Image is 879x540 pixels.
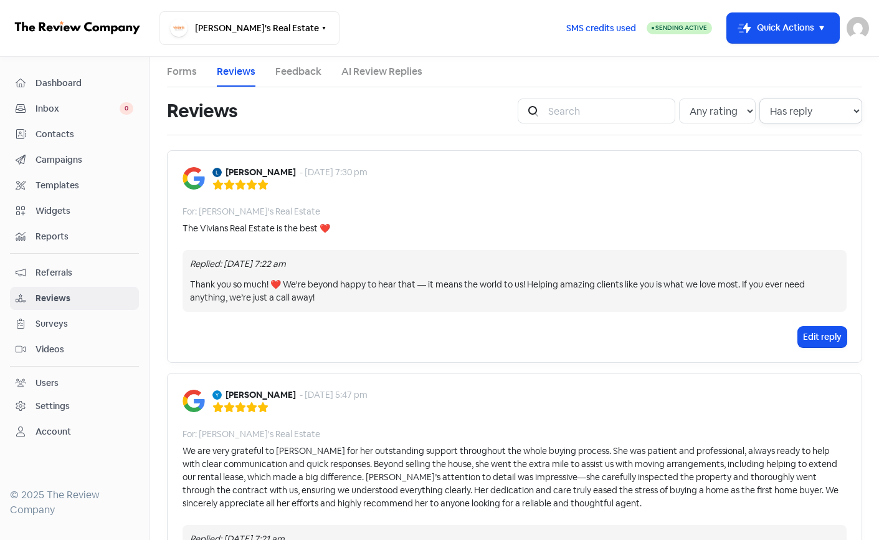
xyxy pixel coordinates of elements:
span: Templates [36,179,133,192]
input: Search [541,99,675,123]
div: Thank you so much! ❤️ We're beyond happy to hear that — it means the world to us! Helping amazing... [190,278,839,304]
a: Surveys [10,312,139,335]
i: Replied: [DATE] 7:22 am [190,258,286,269]
a: Forms [167,64,197,79]
a: Referrals [10,261,139,284]
img: Avatar [212,168,222,177]
div: - [DATE] 7:30 pm [300,166,368,179]
div: The Vivians Real Estate is the best ❤️ [183,222,330,235]
a: Campaigns [10,148,139,171]
div: - [DATE] 5:47 pm [300,388,368,402]
a: Widgets [10,200,139,223]
span: Contacts [36,128,133,141]
a: Reports [10,225,139,248]
a: Contacts [10,123,139,146]
img: Image [183,390,205,412]
span: Reports [36,230,133,243]
img: Avatar [212,390,222,400]
a: Reviews [217,64,255,79]
img: User [847,17,869,39]
a: Inbox 0 [10,97,139,120]
b: [PERSON_NAME] [226,166,296,179]
div: Settings [36,400,70,413]
div: Users [36,377,59,390]
a: SMS credits used [556,21,647,34]
a: Sending Active [647,21,712,36]
button: [PERSON_NAME]'s Real Estate [159,11,340,45]
div: For: [PERSON_NAME]'s Real Estate [183,205,320,218]
img: Image [183,167,205,190]
a: Feedback [275,64,321,79]
a: Settings [10,395,139,418]
div: For: [PERSON_NAME]'s Real Estate [183,428,320,441]
a: Dashboard [10,72,139,95]
span: Widgets [36,205,133,218]
a: Reviews [10,287,139,310]
span: SMS credits used [566,22,636,35]
span: Inbox [36,102,120,115]
a: AI Review Replies [341,64,422,79]
h1: Reviews [167,91,238,131]
span: Surveys [36,317,133,330]
div: Account [36,425,71,438]
span: Videos [36,343,133,356]
a: Videos [10,338,139,361]
span: Dashboard [36,77,133,90]
span: Sending Active [655,24,707,32]
a: Users [10,372,139,395]
div: © 2025 The Review Company [10,488,139,518]
b: [PERSON_NAME] [226,388,296,402]
a: Templates [10,174,139,197]
button: Edit reply [798,327,847,347]
div: We are very grateful to [PERSON_NAME] for her outstanding support throughout the whole buying pro... [183,445,847,510]
span: Campaigns [36,153,133,166]
button: Quick Actions [727,13,839,43]
span: Referrals [36,266,133,279]
span: Reviews [36,292,133,305]
span: 0 [120,102,133,115]
a: Account [10,420,139,443]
